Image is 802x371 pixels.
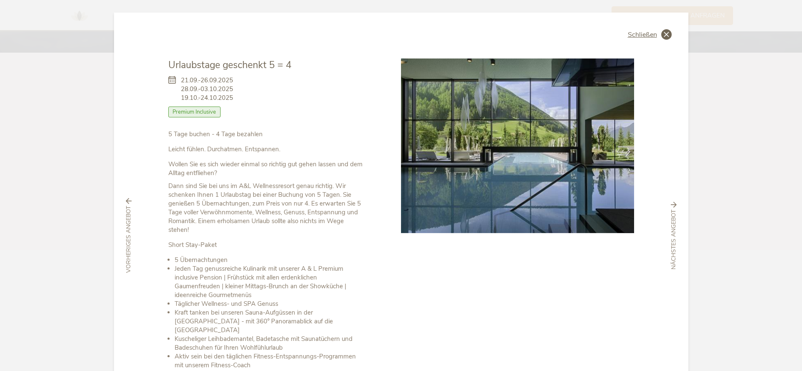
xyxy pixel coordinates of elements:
[168,107,221,117] span: Premium Inclusive
[670,210,678,269] span: nächstes Angebot
[181,76,233,102] span: 21.09.-26.09.2025 28.09.-03.10.2025 19.10.-24.10.2025
[168,58,292,71] span: Urlaubstage geschenkt 5 = 4
[401,58,634,233] img: Urlaubstage geschenkt 5 = 4
[168,241,217,249] strong: Short Stay-Paket
[168,160,363,177] strong: Wollen Sie es sich wieder einmal so richtig gut gehen lassen und dem Alltag entfliehen?
[168,182,364,234] p: Dann sind Sie bei uns im A&L Wellnessresort genau richtig. Wir schenken Ihnen 1 Urlaubstag bei ei...
[124,206,133,273] span: vorheriges Angebot
[168,130,364,139] p: 5 Tage buchen - 4 Tage bezahlen
[628,31,657,38] span: Schließen
[168,145,364,154] p: Leicht fühlen. Durchatmen. Entspannen.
